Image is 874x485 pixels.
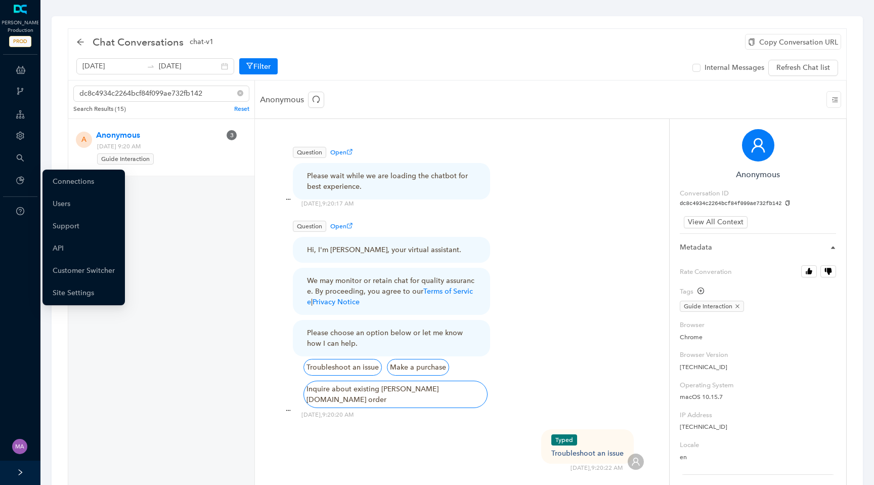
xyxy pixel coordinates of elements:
span: A [81,134,86,145]
label: Locale [680,440,836,450]
div: Tags [680,287,704,297]
span: user [631,457,640,466]
span: swap-right [147,62,155,70]
span: Guide Interaction [97,153,154,165]
div: Troubleshoot an issue [303,359,382,376]
button: Refresh Chat list [768,60,838,76]
span: copy [785,200,791,206]
button: View All Context [684,216,748,228]
div: Please wait while we are loading the chatbot for best experience. [307,171,476,192]
a: Connections [53,172,94,192]
span: caret-right [830,245,836,251]
div: back [76,38,84,47]
img: chat-bubble.svg [281,192,296,208]
span: user [750,137,766,153]
span: copy [748,38,755,46]
div: Make a purchase [387,359,449,376]
a: API [53,238,64,259]
button: Filter [239,58,278,74]
p: Search Results ( 15 ) [73,104,126,113]
sup: 3 [227,130,237,140]
a: Site Settings [53,283,94,303]
span: chat-v1 [190,36,213,48]
span: Open [330,223,353,230]
div: [DATE] , 9:20:22 AM [571,464,623,472]
label: Browser [680,320,836,330]
a: Privacy Notice [313,298,360,306]
p: Chrome [680,333,836,342]
span: [DATE] 9:20 AM [94,141,225,166]
span: Internal Messages [701,62,768,73]
label: Conversation ID [680,188,729,198]
p: [TECHNICAL_ID] [680,362,836,372]
a: Users [53,194,70,214]
h6: Anonymous [680,170,836,179]
img: 261dd2395eed1481b052019273ba48bf [12,439,27,454]
span: Anonymous [96,129,221,141]
span: plus-circle [697,288,704,294]
span: search [16,154,24,162]
div: Metadata [680,242,836,257]
span: setting [16,132,24,140]
span: branches [16,87,24,95]
pre: dc8c4934c2264bcf84f099ae732fb142 [680,200,836,208]
label: Rate Converation [680,265,836,278]
label: Browser Version [680,350,836,360]
span: Open [330,149,353,156]
span: 3 [230,132,234,139]
span: Question [293,147,326,158]
button: Rate Converation [801,265,817,277]
input: Search conversation [79,88,235,99]
input: End date [159,61,219,72]
p: [TECHNICAL_ID] [680,422,836,432]
a: Customer Switcher [53,261,115,281]
span: close-circle [237,90,243,96]
div: Copy Conversation URL [745,34,841,50]
span: pie-chart [16,176,24,184]
span: View All Context [688,217,744,228]
div: Inquire about existing [PERSON_NAME][DOMAIN_NAME] order [303,381,488,408]
span: question-circle [16,207,24,215]
div: We may monitor or retain chat for quality assurance. By proceeding, you agree to our | [307,275,476,307]
label: IP Address [680,410,836,420]
span: arrow-left [76,38,84,46]
span: Guide Interaction [680,301,744,312]
span: close-circle [237,89,243,99]
img: chat-bubble.svg [281,403,296,419]
div: Troubleshoot an issue [551,434,624,459]
span: Refresh Chat list [776,62,830,73]
p: macOS 10.15.7 [680,392,836,402]
div: [DATE] , 9:20:17 AM [301,199,354,208]
a: Support [53,216,79,236]
p: Anonymous [260,92,328,108]
p: en [680,453,836,462]
span: Question [293,221,326,232]
span: Typed [551,434,577,446]
label: Operating System [680,380,836,390]
span: close [735,304,740,309]
span: PROD [9,36,31,47]
button: Rate Converation [820,265,836,277]
span: Chat Conversations [93,34,184,50]
p: Reset [234,104,249,113]
div: Hi, I'm [PERSON_NAME], your virtual assistant. [307,245,476,255]
span: redo [312,95,320,103]
span: menu-unfold [832,97,838,103]
div: Please choose an option below or let me know how I can help. [307,328,476,349]
div: [DATE] , 9:20:20 AM [301,411,354,419]
span: to [147,62,155,70]
span: Metadata [680,242,824,253]
input: Start date [82,61,143,72]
